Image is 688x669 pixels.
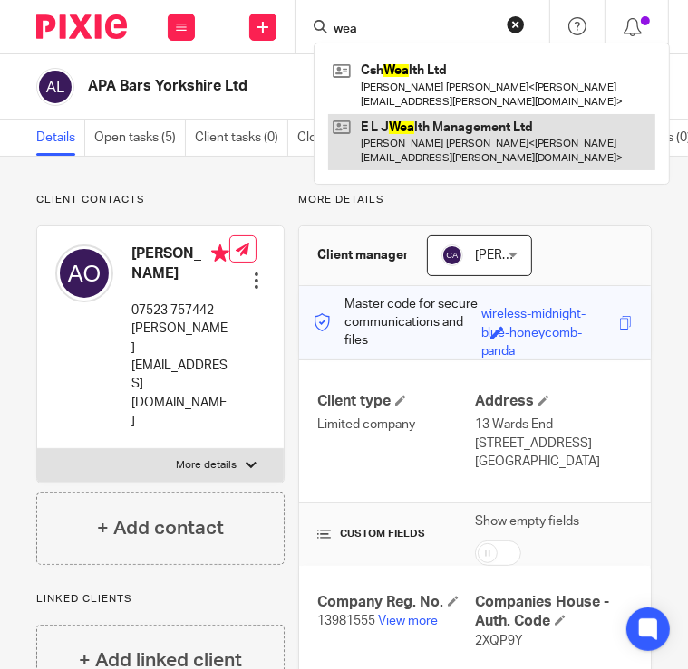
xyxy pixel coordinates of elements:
p: More details [176,458,237,473]
p: [STREET_ADDRESS] [475,435,633,453]
button: Clear [507,15,525,33]
p: 13 Wards End [475,416,633,434]
label: Show empty fields [475,512,579,530]
input: Search [332,22,495,38]
h4: [PERSON_NAME] [131,244,229,283]
a: Details [36,120,85,156]
h4: + Add contact [97,514,224,542]
span: [PERSON_NAME] [475,249,575,262]
img: svg%3E [36,68,74,106]
h4: Companies House - Auth. Code [475,593,633,632]
span: 13981555 [317,615,375,627]
h2: APA Bars Yorkshire Ltd [88,77,342,96]
a: Open tasks (5) [94,120,186,156]
img: Pixie [36,14,127,39]
a: Closed tasks (92) [297,120,404,156]
h4: Client type [317,392,475,411]
div: wireless-midnight-blue-honeycomb-panda [481,305,615,326]
a: View more [378,615,438,627]
p: [PERSON_NAME][EMAIL_ADDRESS][DOMAIN_NAME] [131,320,229,430]
p: Master code for secure communications and files [313,295,480,350]
p: Client contacts [36,193,285,207]
p: [GEOGRAPHIC_DATA] [475,453,633,471]
img: svg%3E [441,244,463,266]
p: Limited company [317,416,475,434]
h3: Client manager [317,246,409,264]
img: svg%3E [55,244,113,302]
h4: Address [475,392,633,411]
p: 07523 757442 [131,301,229,320]
p: Linked clients [36,592,285,607]
i: Primary [211,244,229,263]
h4: Company Reg. No. [317,593,475,612]
span: 2XQP9Y [475,635,523,647]
h4: CUSTOM FIELDS [317,527,475,541]
p: More details [298,193,652,207]
a: Client tasks (0) [195,120,288,156]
